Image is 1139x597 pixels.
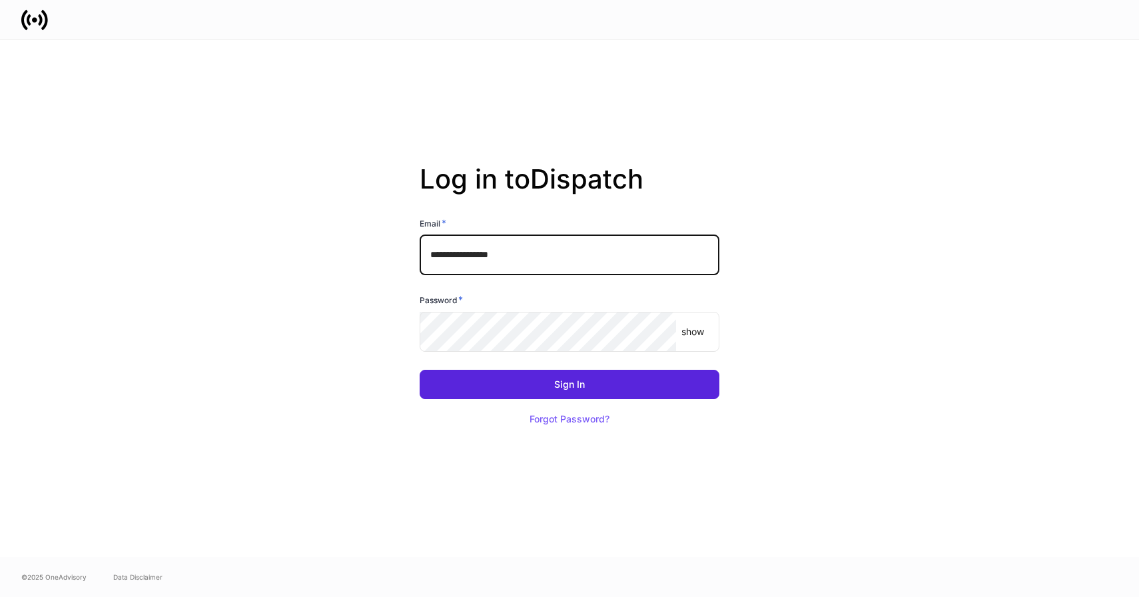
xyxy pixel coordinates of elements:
h6: Email [420,217,446,230]
button: Sign In [420,370,719,399]
div: Sign In [554,380,585,389]
p: show [681,325,704,338]
a: Data Disclaimer [113,572,163,582]
div: Forgot Password? [530,414,609,424]
h6: Password [420,293,463,306]
h2: Log in to Dispatch [420,163,719,217]
span: © 2025 OneAdvisory [21,572,87,582]
button: Forgot Password? [513,404,626,434]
